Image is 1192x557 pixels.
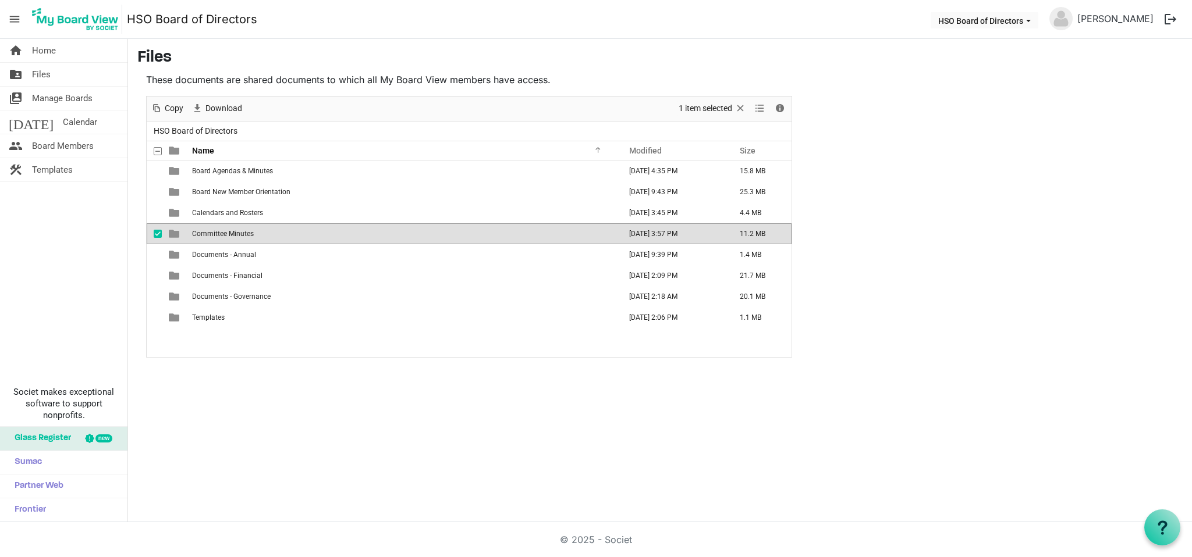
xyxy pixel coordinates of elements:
[9,87,23,110] span: switch_account
[728,307,792,328] td: 1.1 MB is template cell column header Size
[29,5,127,34] a: My Board View Logo
[147,244,162,265] td: checkbox
[753,101,767,116] button: View dropdownbutton
[147,202,162,223] td: checkbox
[1158,7,1183,31] button: logout
[192,209,263,217] span: Calendars and Rosters
[772,101,788,116] button: Details
[162,202,189,223] td: is template cell column header type
[9,498,46,522] span: Frontier
[29,5,122,34] img: My Board View Logo
[32,39,56,62] span: Home
[162,160,189,181] td: is template cell column header type
[9,39,23,62] span: home
[617,307,728,328] td: April 13, 2025 2:06 PM column header Modified
[189,181,617,202] td: Board New Member Orientation is template cell column header Name
[189,265,617,286] td: Documents - Financial is template cell column header Name
[189,286,617,307] td: Documents - Governance is template cell column header Name
[147,97,187,121] div: Copy
[147,181,162,202] td: checkbox
[617,286,728,307] td: August 21, 2025 2:18 AM column header Modified
[677,101,733,116] span: 1 item selected
[63,110,97,134] span: Calendar
[189,244,617,265] td: Documents - Annual is template cell column header Name
[147,223,162,244] td: checkbox
[9,110,54,134] span: [DATE]
[560,534,632,545] a: © 2025 - Societ
[750,97,770,121] div: View
[617,265,728,286] td: April 15, 2025 2:09 PM column header Modified
[740,146,755,155] span: Size
[192,188,290,196] span: Board New Member Orientation
[9,134,23,158] span: people
[675,97,750,121] div: Clear selection
[728,265,792,286] td: 21.7 MB is template cell column header Size
[127,8,257,31] a: HSO Board of Directors
[32,63,51,86] span: Files
[9,451,42,474] span: Sumac
[95,434,112,442] div: new
[9,427,71,450] span: Glass Register
[147,307,162,328] td: checkbox
[5,386,122,421] span: Societ makes exceptional software to support nonprofits.
[189,202,617,223] td: Calendars and Rosters is template cell column header Name
[9,474,63,498] span: Partner Web
[32,134,94,158] span: Board Members
[617,160,728,181] td: September 15, 2025 4:35 PM column header Modified
[192,272,262,280] span: Documents - Financial
[9,158,23,181] span: construction
[149,101,186,116] button: Copy
[146,73,792,87] p: These documents are shared documents to which all My Board View members have access.
[192,251,256,259] span: Documents - Annual
[728,160,792,181] td: 15.8 MB is template cell column header Size
[164,101,185,116] span: Copy
[728,286,792,307] td: 20.1 MB is template cell column header Size
[162,307,189,328] td: is template cell column header type
[162,181,189,202] td: is template cell column header type
[931,12,1038,28] button: HSO Board of Directors dropdownbutton
[728,202,792,223] td: 4.4 MB is template cell column header Size
[162,286,189,307] td: is template cell column header type
[728,181,792,202] td: 25.3 MB is template cell column header Size
[728,244,792,265] td: 1.4 MB is template cell column header Size
[728,223,792,244] td: 11.2 MB is template cell column header Size
[189,223,617,244] td: Committee Minutes is template cell column header Name
[187,97,246,121] div: Download
[32,87,93,110] span: Manage Boards
[617,202,728,223] td: September 08, 2025 3:45 PM column header Modified
[677,101,748,116] button: Selection
[192,292,271,301] span: Documents - Governance
[137,48,1183,68] h3: Files
[3,8,26,30] span: menu
[147,286,162,307] td: checkbox
[629,146,662,155] span: Modified
[192,230,254,238] span: Committee Minutes
[617,181,728,202] td: April 30, 2025 9:43 PM column header Modified
[147,265,162,286] td: checkbox
[190,101,244,116] button: Download
[32,158,73,181] span: Templates
[162,265,189,286] td: is template cell column header type
[189,307,617,328] td: Templates is template cell column header Name
[162,223,189,244] td: is template cell column header type
[204,101,243,116] span: Download
[192,167,273,175] span: Board Agendas & Minutes
[617,223,728,244] td: September 08, 2025 3:57 PM column header Modified
[151,124,240,138] span: HSO Board of Directors
[617,244,728,265] td: April 30, 2025 9:39 PM column header Modified
[189,160,617,181] td: Board Agendas & Minutes is template cell column header Name
[1073,7,1158,30] a: [PERSON_NAME]
[162,244,189,265] td: is template cell column header type
[147,160,162,181] td: checkbox
[192,313,225,322] span: Templates
[1049,7,1073,30] img: no-profile-picture.svg
[192,146,214,155] span: Name
[9,63,23,86] span: folder_shared
[770,97,790,121] div: Details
